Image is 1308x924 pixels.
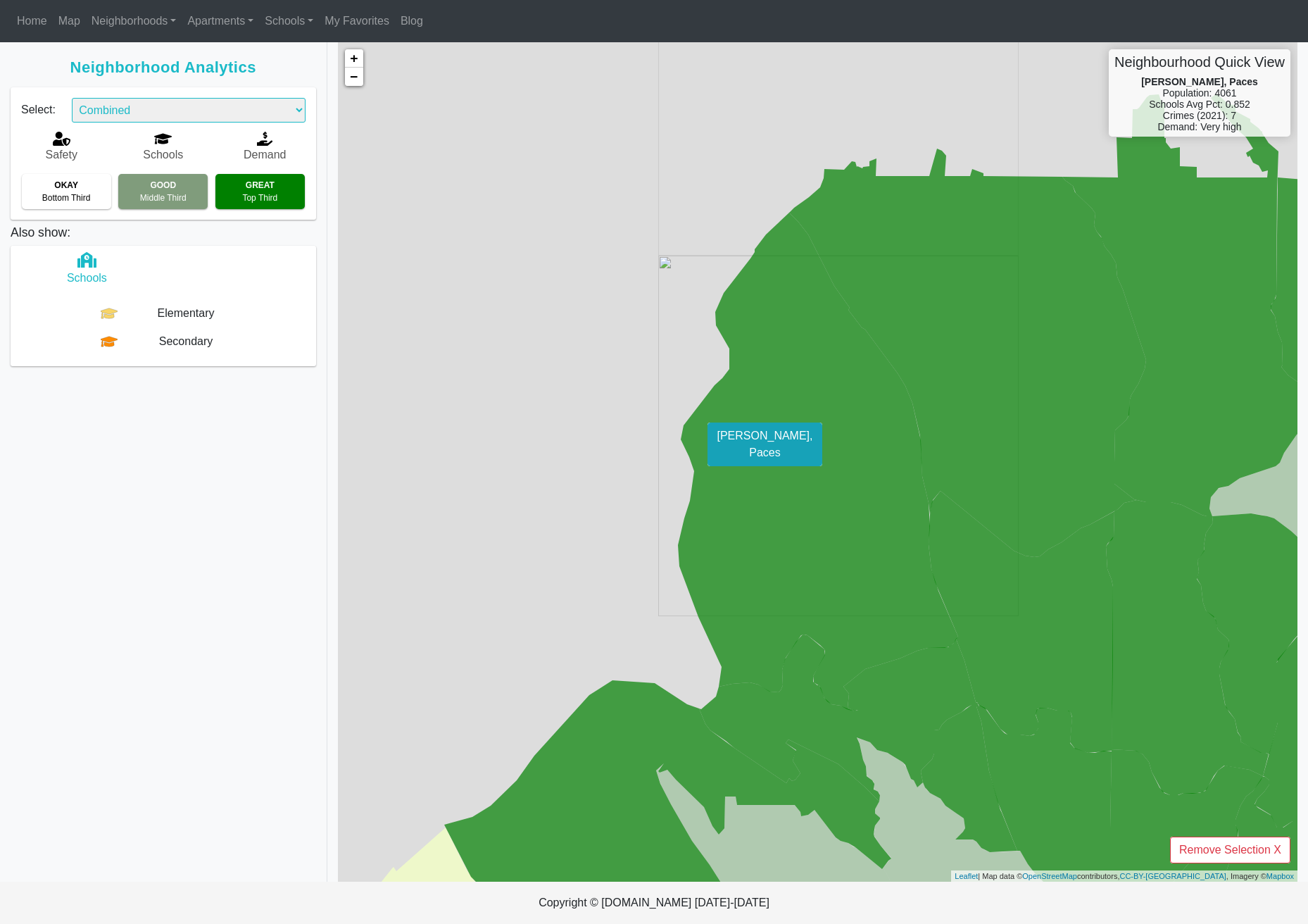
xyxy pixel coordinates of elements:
a: Zoom in [345,49,363,68]
b: GOOD [150,180,176,190]
span: Top Third [242,193,277,203]
a: Blog [395,7,429,35]
div: Select: [11,87,61,123]
span: My Favorites [325,15,389,27]
span: Apartments [187,15,245,27]
span: Home [17,15,47,27]
span: Blog [401,15,423,27]
a: CC-BY-[GEOGRAPHIC_DATA] [1119,872,1226,880]
p: Copyright © [DOMAIN_NAME] [DATE]-[DATE] [263,882,1045,924]
span: Bottom Third [42,193,90,203]
span: Schools [265,15,305,27]
p: Also show: [11,220,316,242]
h5: Neighbourhood Quick View [1114,54,1285,70]
a: Neighborhoods [86,7,182,35]
img: safety [53,132,70,146]
div: Elementary [118,305,254,322]
span: Neighborhoods [92,15,168,27]
div: Secondary [118,333,254,350]
button: Remove Selection X [1170,837,1290,863]
img: schools [154,132,172,146]
div: Population: 4061 Schools Avg Pct: 0.852 Crimes (2021): 7 Demand: Very high [1109,49,1290,137]
a: Zoom out [345,68,363,86]
span: Safety [46,149,77,161]
a: Map [53,7,86,35]
span: Schools [67,272,107,284]
img: demand [257,132,273,146]
b: [PERSON_NAME], Paces [1141,76,1258,87]
b: OKAY [54,180,78,190]
div: | Map data © contributors, , Imagery © [951,870,1297,882]
span: Demand [244,149,286,161]
span: Schools [143,149,183,161]
a: Apartments [182,7,259,35]
a: Home [11,7,53,35]
a: OpenStreetMap [1022,872,1077,880]
b: GREAT [246,180,275,190]
a: Schools [259,7,319,35]
a: My Favorites [319,7,395,35]
a: Leaflet [955,872,978,880]
span: Map [58,15,80,27]
span: Neighborhood Analytics [11,58,316,77]
button: [PERSON_NAME], Paces [708,423,822,466]
a: Mapbox [1266,872,1294,880]
span: Middle Third [140,193,187,203]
